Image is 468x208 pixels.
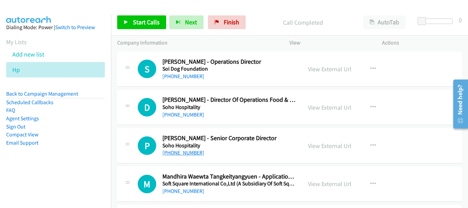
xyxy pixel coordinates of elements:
span: Next [185,18,197,26]
h1: P [138,136,156,155]
h5: Soft Square International Co,Ltd (A Subsidiary Of Soft Square Group Of Companies) [162,180,296,187]
a: View External Url [308,103,352,111]
a: Hp [12,66,20,74]
a: View External Url [308,65,352,73]
div: The call is yet to be attempted [138,175,156,193]
h2: [PERSON_NAME] - Operations Director [162,58,296,66]
a: Back to Campaign Management [6,90,78,97]
div: The call is yet to be attempted [138,136,156,155]
a: [PHONE_NUMBER] [162,73,204,79]
a: Add new list [12,50,44,58]
div: The call is yet to be attempted [138,98,156,117]
a: View External Url [308,142,352,150]
a: Start Calls [117,15,166,29]
a: Finish [208,15,246,29]
a: [PHONE_NUMBER] [162,111,204,118]
a: [PHONE_NUMBER] [162,188,204,194]
h1: S [138,60,156,78]
div: The call is yet to be attempted [138,60,156,78]
p: View [290,39,370,47]
h5: Soi Dog Foundation [162,65,296,72]
h5: Soho Hospitality [162,142,296,149]
span: Finish [224,18,239,26]
p: Company Information [117,39,277,47]
button: AutoTab [363,15,406,29]
a: Scheduled Callbacks [6,99,53,106]
a: Compact View [6,131,38,138]
h1: D [138,98,156,117]
iframe: Resource Center [448,77,468,131]
div: Dialing Mode: Power | [6,23,105,32]
a: [PHONE_NUMBER] [162,149,204,156]
a: Switch to Preview [55,24,95,30]
a: FAQ [6,107,15,113]
button: Next [169,15,204,29]
p: Call Completed [255,18,351,27]
h5: Soho Hospitality [162,104,296,111]
div: 0 [459,15,462,25]
h2: [PERSON_NAME] - Director Of Operations Food & Beverage [162,96,296,104]
h2: [PERSON_NAME] - Senior Corporate Director [162,134,296,142]
a: My Lists [6,38,27,46]
h1: M [138,175,156,193]
p: Actions [382,39,462,47]
a: Email Support [6,139,38,146]
a: View External Url [308,180,352,188]
span: Start Calls [133,18,160,26]
a: Agent Settings [6,115,39,122]
a: Sign Out [6,123,25,130]
h2: Mandhira Waewta Tangkeityangyuen - Application Support Manager [162,173,296,181]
